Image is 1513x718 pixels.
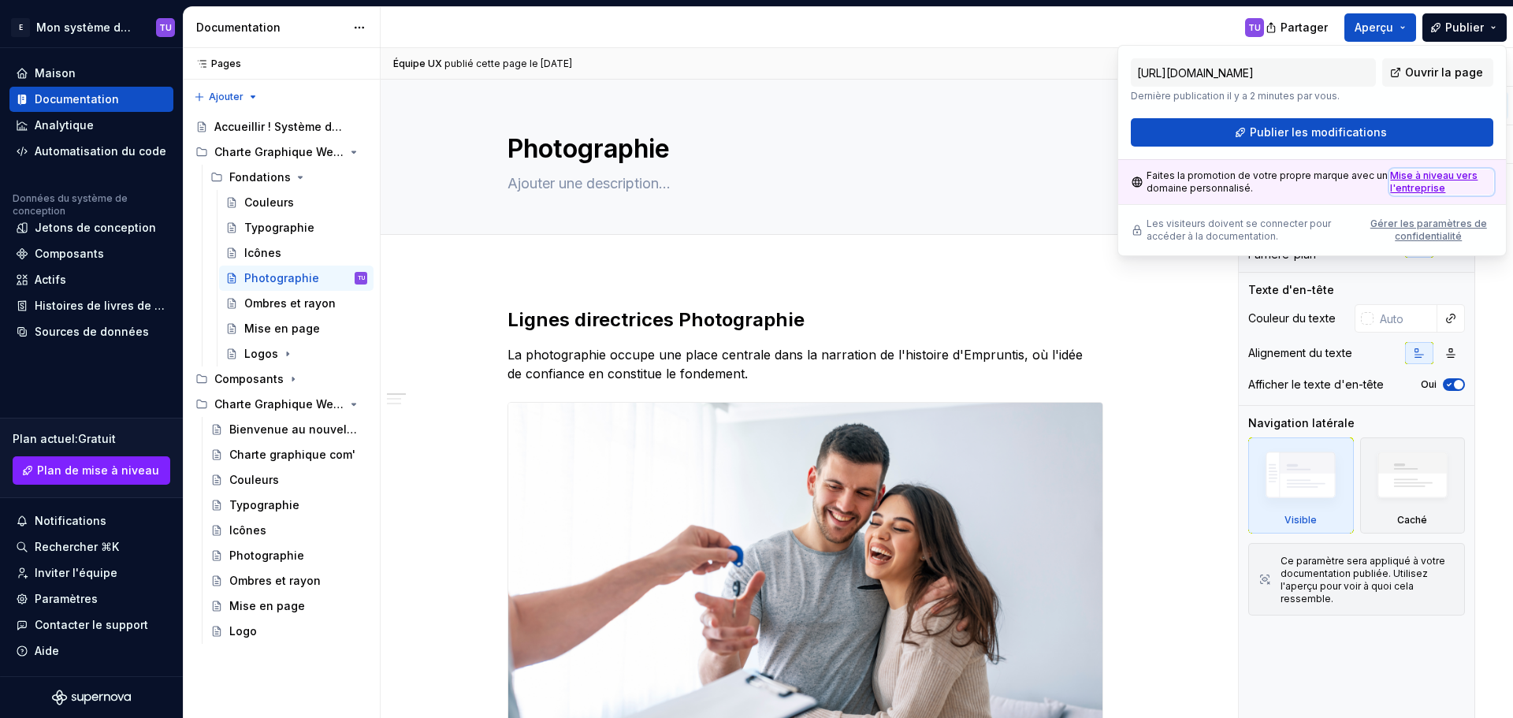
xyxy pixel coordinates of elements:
[1131,118,1493,147] button: Publier les modifications
[219,316,374,341] a: Mise en page
[1374,304,1437,333] input: Auto
[35,247,104,260] font: Composants
[9,61,173,86] a: Maison
[219,190,374,215] a: Couleurs
[35,118,94,132] font: Analytique
[1248,416,1355,430] font: Navigation latérale
[244,296,336,310] font: Ombres et rayon
[1131,90,1340,102] font: Dernière publication il y a 2 minutes par vous.
[204,493,374,518] a: Typographie
[19,24,23,32] font: E
[244,271,319,285] font: Photographie
[1248,23,1261,32] font: TU
[1421,378,1437,390] font: Oui
[1390,169,1478,194] font: Mise à niveau vers l'entreprise
[214,397,371,411] font: Charte Graphique Web 2025
[209,91,243,102] font: Ajouter
[229,498,299,512] font: Typographie
[211,58,241,69] font: Pages
[507,345,1103,383] p: La photographie occupe une place centrale dans la narration de l'histoire d'Empruntis, où l'idée ...
[35,144,166,158] font: Automatisation du code
[1248,437,1354,534] div: Visible
[35,514,106,527] font: Notifications
[229,549,304,562] font: Photographie
[229,523,266,537] font: Icônes
[9,241,173,266] a: Composants
[204,417,374,442] a: Bienvenue au nouvel Empruntis 2025
[229,624,257,638] font: Logo
[52,690,131,705] svg: Logo Supernova
[35,566,117,579] font: Inviter l'équipe
[196,20,281,34] font: Documentation
[1250,125,1387,139] font: Publier les modifications
[35,221,156,234] font: Jetons de conception
[229,574,321,587] font: Ombres et rayon
[219,291,374,316] a: Ombres et rayon
[1284,514,1317,526] font: Visible
[35,592,98,605] font: Paramètres
[1147,169,1388,194] font: Faites la promotion de votre propre marque avec un domaine personnalisé.
[1258,13,1338,42] button: Partager
[9,139,173,164] a: Automatisation du code
[1445,20,1484,34] font: Publier
[35,66,76,80] font: Maison
[9,267,173,292] a: Actifs
[13,192,128,217] font: Données du système de conception
[13,456,170,485] a: Plan de mise à niveau
[219,341,374,366] a: Logos
[244,322,320,335] font: Mise en page
[214,120,470,133] font: Accueillir ! Système de conception - Empruntis
[189,366,374,392] div: Composants
[229,599,305,612] font: Mise en page
[36,20,193,34] font: Mon système de conception
[9,87,173,112] a: Documentation
[244,347,278,360] font: Logos
[35,273,66,286] font: Actifs
[35,540,119,553] font: Rechercher ⌘K
[358,274,365,281] font: TU
[204,568,374,593] a: Ombres et rayon
[244,246,281,259] font: Icônes
[1248,378,1384,391] font: Afficher le texte d'en-tête
[219,215,374,240] a: Typographie
[189,114,374,140] a: Accueillir ! Système de conception - Empruntis
[204,442,374,467] a: Charte graphique com'
[13,432,75,445] font: Plan actuel
[244,221,314,234] font: Typographie
[189,86,263,108] button: Ajouter
[219,266,374,291] a: PhotographieTU
[204,619,374,644] a: Logo
[229,422,435,436] font: Bienvenue au nouvel Empruntis 2025
[1355,20,1393,34] font: Aperçu
[1360,437,1466,534] div: Caché
[9,508,173,534] button: Notifications
[9,560,173,586] a: Inviter l'équipe
[75,432,78,445] font: :
[204,543,374,568] a: Photographie
[244,195,294,209] font: Couleurs
[9,113,173,138] a: Analytique
[1281,20,1328,34] font: Partager
[1422,13,1507,42] button: Publier
[9,638,173,664] button: Aide
[35,618,148,631] font: Contacter le support
[229,170,291,184] font: Fondations
[444,58,572,69] font: publié cette page le [DATE]
[214,372,284,385] font: Composants
[35,644,59,657] font: Aide
[204,518,374,543] a: Icônes
[1344,13,1416,42] button: Aperçu
[35,299,192,312] font: Histoires de livres de contes
[1281,555,1445,605] font: Ce paramètre sera appliqué à votre documentation publiée. Utilisez l'aperçu pour voir à quoi cela...
[9,612,173,638] button: Contacter le support
[35,92,119,106] font: Documentation
[9,215,173,240] a: Jetons de conception
[9,293,173,318] a: Histoires de livres de contes
[78,432,116,445] font: Gratuit
[229,473,279,486] font: Couleurs
[9,319,173,344] a: Sources de données
[1248,311,1336,325] font: Couleur du texte
[504,130,1100,168] textarea: Photographie
[1390,169,1493,195] a: Mise à niveau vers l'entreprise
